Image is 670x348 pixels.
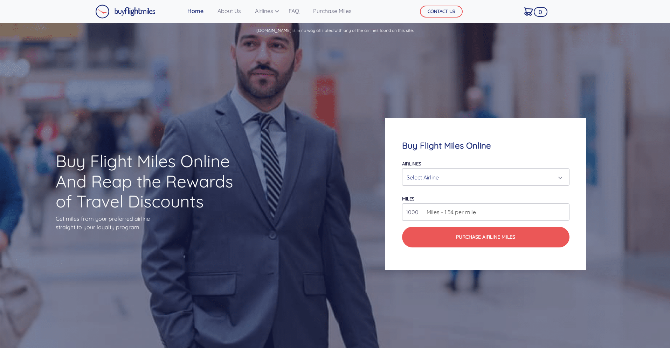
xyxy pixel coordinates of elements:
[252,4,277,18] a: Airlines
[522,4,536,19] a: 0
[95,3,156,20] a: Buy Flight Miles Logo
[56,214,246,231] p: Get miles from your preferred airline straight to your loyalty program
[56,151,246,212] h1: Buy Flight Miles Online And Reap the Rewards of Travel Discounts
[534,7,547,17] span: 0
[524,7,533,16] img: Cart
[215,4,244,18] a: About Us
[420,6,463,18] button: CONTACT US
[402,168,569,186] button: Select Airline
[286,4,302,18] a: FAQ
[402,141,569,151] h4: Buy Flight Miles Online
[310,4,354,18] a: Purchase Miles
[407,171,560,184] div: Select Airline
[402,227,569,247] button: Purchase Airline Miles
[185,4,206,18] a: Home
[402,161,421,166] label: Airlines
[95,5,156,19] img: Buy Flight Miles Logo
[423,208,476,216] span: Miles - 1.5¢ per mile
[402,196,414,202] label: miles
